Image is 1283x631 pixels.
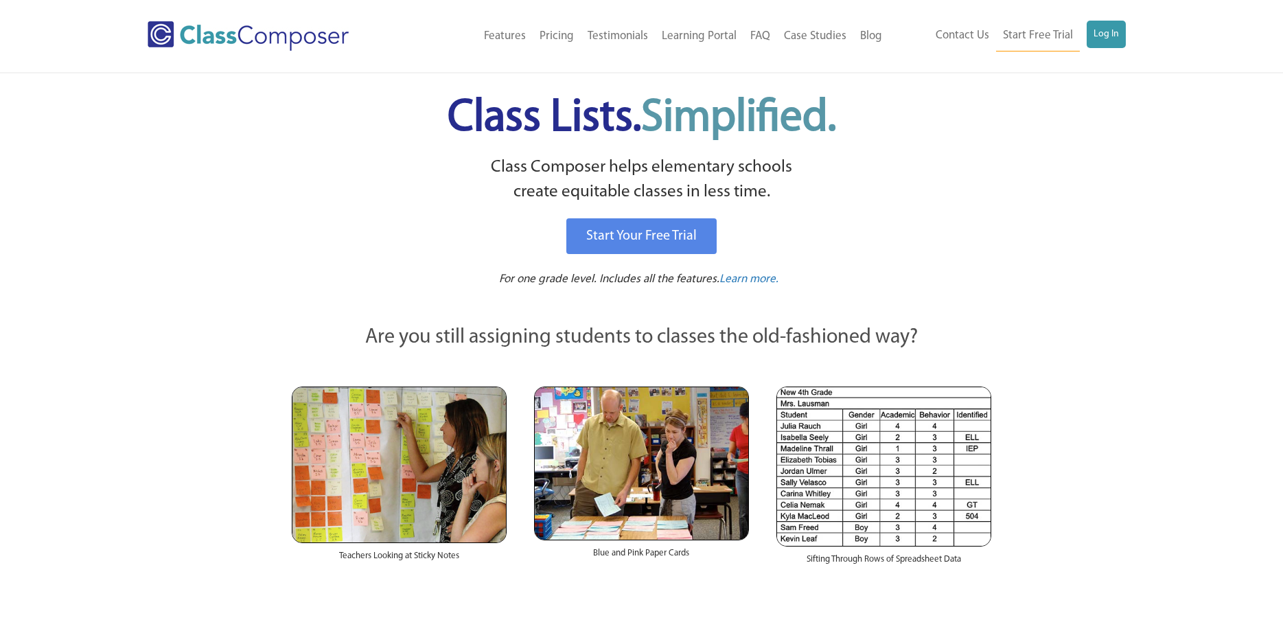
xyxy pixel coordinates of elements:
a: Blog [853,21,889,51]
a: Start Free Trial [996,21,1080,51]
img: Spreadsheets [776,387,991,547]
span: Class Lists. [448,96,836,141]
img: Class Composer [148,21,349,51]
div: Blue and Pink Paper Cards [534,540,749,573]
a: Testimonials [581,21,655,51]
img: Teachers Looking at Sticky Notes [292,387,507,543]
p: Class Composer helps elementary schools create equitable classes in less time. [290,155,994,205]
nav: Header Menu [889,21,1126,51]
a: Log In [1087,21,1126,48]
a: Learning Portal [655,21,743,51]
nav: Header Menu [405,21,889,51]
a: Learn more. [719,271,778,288]
a: Case Studies [777,21,853,51]
span: Start Your Free Trial [586,229,697,243]
div: Teachers Looking at Sticky Notes [292,543,507,576]
a: Pricing [533,21,581,51]
span: For one grade level. Includes all the features. [499,273,719,285]
a: Start Your Free Trial [566,218,717,254]
img: Blue and Pink Paper Cards [534,387,749,540]
a: FAQ [743,21,777,51]
div: Sifting Through Rows of Spreadsheet Data [776,547,991,580]
span: Learn more. [719,273,778,285]
a: Contact Us [929,21,996,51]
span: Simplified. [641,96,836,141]
a: Features [477,21,533,51]
p: Are you still assigning students to classes the old-fashioned way? [292,323,992,353]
